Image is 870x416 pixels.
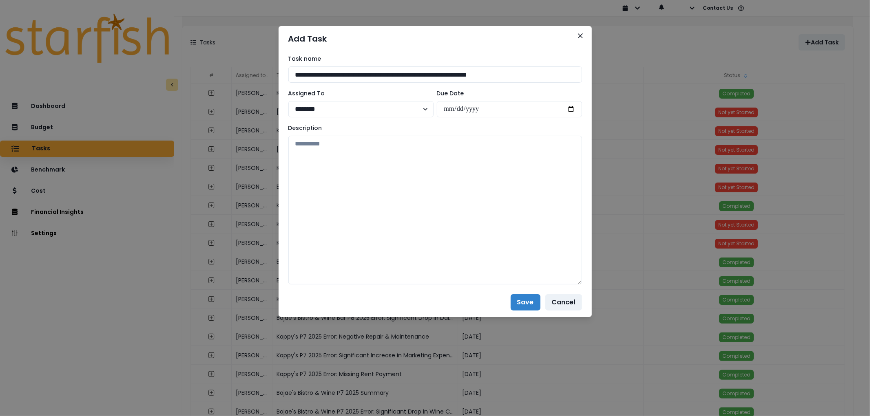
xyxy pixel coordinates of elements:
[511,294,540,310] button: Save
[437,89,577,98] label: Due Date
[288,124,577,132] label: Description
[279,26,592,51] header: Add Task
[288,55,577,63] label: Task name
[545,294,582,310] button: Cancel
[574,29,587,42] button: Close
[288,89,429,98] label: Assigned To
